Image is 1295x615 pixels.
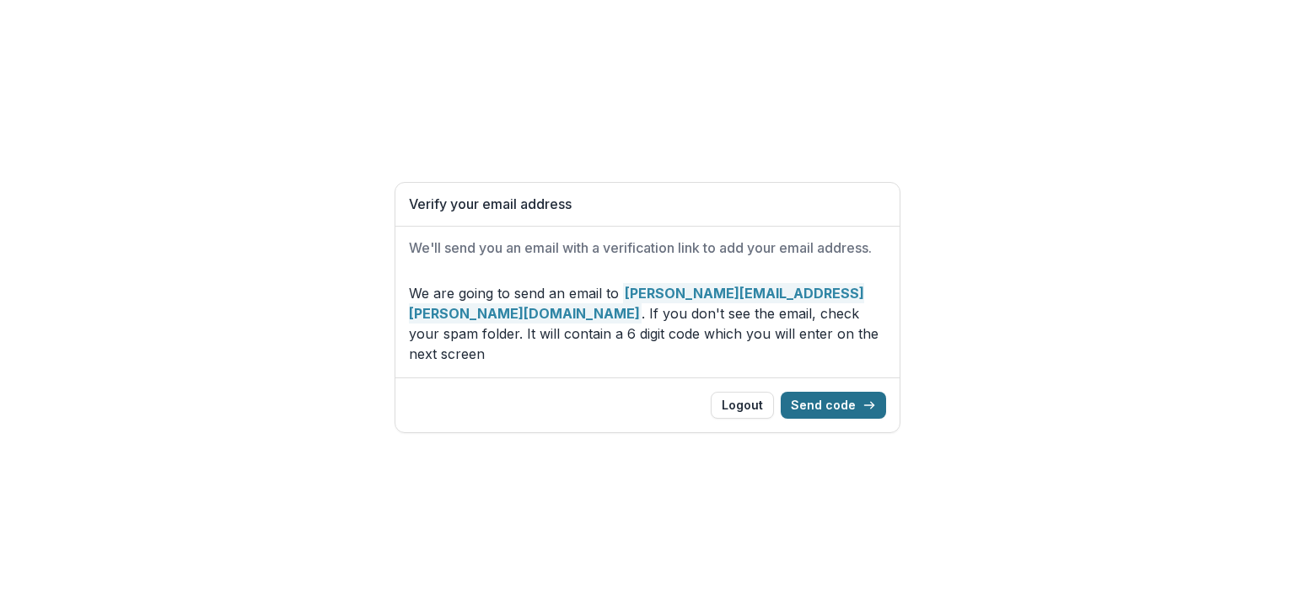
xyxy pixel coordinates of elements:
[409,196,886,212] h1: Verify your email address
[781,392,886,419] button: Send code
[409,283,864,324] strong: [PERSON_NAME][EMAIL_ADDRESS][PERSON_NAME][DOMAIN_NAME]
[409,240,886,256] h2: We'll send you an email with a verification link to add your email address.
[409,283,886,364] p: We are going to send an email to . If you don't see the email, check your spam folder. It will co...
[711,392,774,419] button: Logout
